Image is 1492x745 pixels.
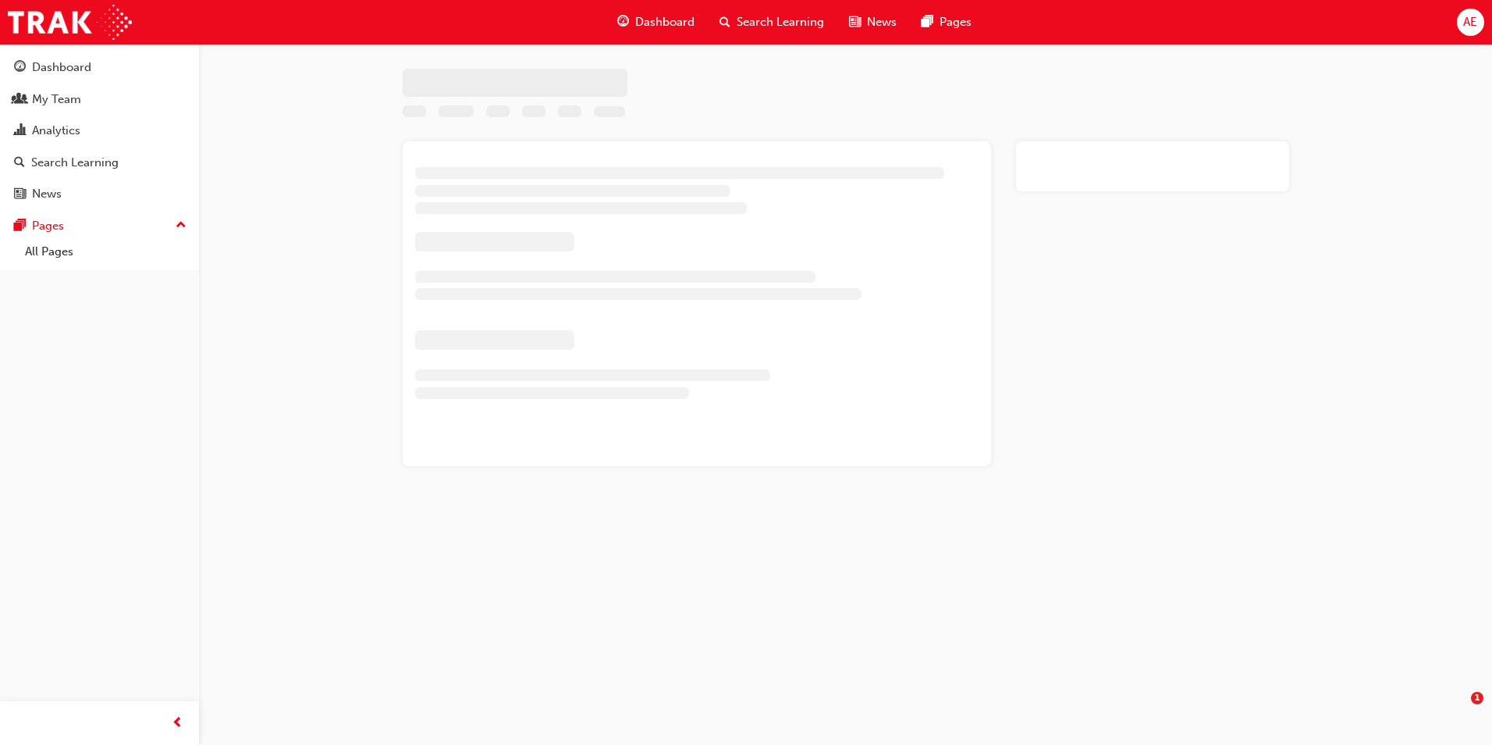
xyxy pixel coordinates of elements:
div: News [32,185,62,203]
a: search-iconSearch Learning [707,6,837,38]
button: Pages [6,212,193,241]
a: guage-iconDashboard [605,6,707,38]
span: news-icon [849,12,861,32]
a: pages-iconPages [909,6,984,38]
span: 1 [1471,692,1483,704]
span: guage-icon [14,61,26,75]
span: Dashboard [635,13,694,31]
span: chart-icon [14,124,26,138]
a: news-iconNews [837,6,909,38]
a: Dashboard [6,53,193,82]
div: Dashboard [32,59,91,77]
div: Search Learning [31,154,119,172]
span: guage-icon [617,12,629,32]
span: up-icon [176,216,186,236]
span: pages-icon [14,219,26,233]
a: All Pages [19,240,193,264]
button: DashboardMy TeamAnalyticsSearch LearningNews [6,50,193,212]
a: Search Learning [6,148,193,177]
span: people-icon [14,93,26,107]
span: Search Learning [737,13,824,31]
span: prev-icon [172,714,183,733]
span: Pages [940,13,972,31]
a: Analytics [6,116,193,145]
a: My Team [6,85,193,114]
span: search-icon [14,156,25,170]
span: pages-icon [922,12,933,32]
div: My Team [32,91,81,109]
iframe: Intercom live chat [1439,692,1476,729]
span: search-icon [719,12,730,32]
span: News [867,13,897,31]
div: Pages [32,217,64,235]
img: Trak [8,5,132,40]
a: News [6,180,193,209]
div: Analytics [32,122,80,140]
button: AE [1457,9,1484,36]
span: AE [1463,13,1477,31]
span: news-icon [14,187,26,201]
span: Learning resource code [594,107,626,120]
